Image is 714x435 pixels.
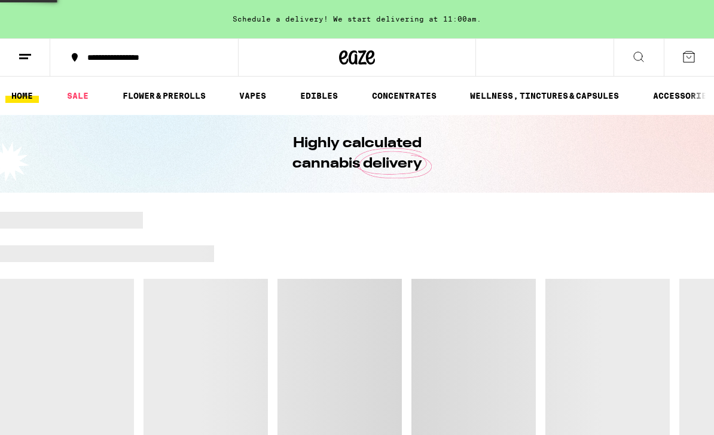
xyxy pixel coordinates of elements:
a: HOME [5,89,39,103]
a: EDIBLES [294,89,344,103]
a: SALE [61,89,94,103]
a: VAPES [233,89,272,103]
a: WELLNESS, TINCTURES & CAPSULES [464,89,625,103]
h1: Highly calculated cannabis delivery [258,133,456,174]
a: FLOWER & PREROLLS [117,89,212,103]
a: CONCENTRATES [366,89,443,103]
